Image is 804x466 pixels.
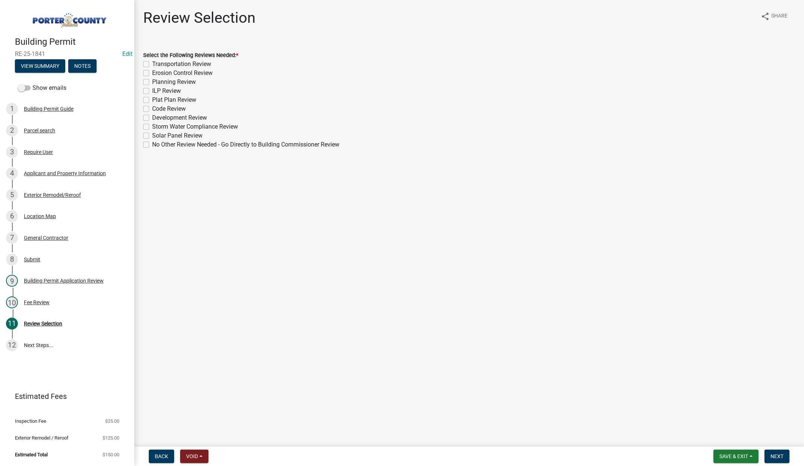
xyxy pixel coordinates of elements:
[764,450,789,463] button: Next
[122,50,132,57] wm-modal-confirm: Edit Application Number
[152,140,339,149] label: No Other Review Needed - Go Directly to Building Commissioner Review
[771,12,788,21] span: Share
[6,296,18,308] div: 10
[15,63,65,69] wm-modal-confirm: Summary
[24,235,68,240] div: General Contractor
[24,192,81,198] div: Exterior Remodel/Reroof
[6,232,18,244] div: 7
[6,275,18,287] div: 9
[105,419,119,424] span: $25.00
[15,452,48,457] span: Estimated Total
[152,113,207,122] label: Development Review
[719,453,748,459] span: Save & Exit
[755,9,794,23] button: shareShare
[24,149,53,155] div: Require User
[152,131,202,140] label: Solar Panel Review
[770,453,783,459] span: Next
[18,84,66,92] label: Show emails
[15,435,69,440] span: Exterior Remodel / Reroof
[6,167,18,179] div: 4
[6,189,18,201] div: 5
[186,453,198,459] span: Void
[149,450,174,463] button: Back
[713,450,759,463] button: Save & Exit
[152,95,196,104] label: Plat Plan Review
[6,254,18,265] div: 8
[15,8,122,29] img: Porter County, Indiana
[24,321,62,326] div: Review Selection
[6,318,18,330] div: 11
[68,59,97,73] button: Notes
[152,60,211,69] label: Transportation Review
[152,122,238,131] label: Storm Water Compliance Review
[143,9,255,27] h1: Review Selection
[152,78,196,86] label: Planning Review
[24,128,55,133] div: Parcel search
[103,452,119,457] span: $150.00
[155,453,168,459] span: Back
[143,53,238,58] label: Select the Following Reviews Needed:
[152,69,213,78] label: Erosion Control Review
[15,37,128,47] h4: Building Permit
[15,59,65,73] button: View Summary
[68,63,97,69] wm-modal-confirm: Notes
[152,104,186,113] label: Code Review
[6,339,18,351] div: 12
[6,103,18,115] div: 1
[6,146,18,158] div: 3
[180,450,208,463] button: Void
[761,12,770,21] i: share
[24,278,104,283] div: Building Permit Application Review
[15,419,46,424] span: Inspection Fee
[24,106,73,111] div: Building Permit Guide
[6,125,18,136] div: 2
[24,214,56,219] div: Location Map
[24,300,50,305] div: Fee Review
[152,86,181,95] label: ILP Review
[6,210,18,222] div: 6
[6,389,122,404] a: Estimated Fees
[122,50,132,57] a: Edit
[103,435,119,440] span: $125.00
[15,50,119,57] span: RE-25-1841
[24,171,106,176] div: Applicant and Property Information
[24,257,40,262] div: Submit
